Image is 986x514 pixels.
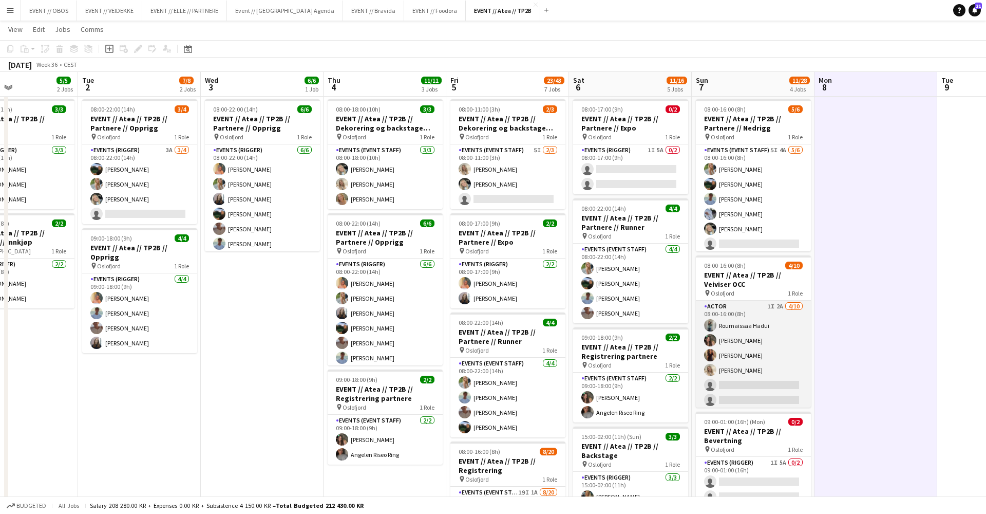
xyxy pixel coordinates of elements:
[940,81,953,93] span: 9
[404,1,466,21] button: EVENT // Foodora
[180,85,196,93] div: 2 Jobs
[328,99,443,209] app-job-card: 08:00-18:00 (10h)3/3EVENT // Atea // TP2B // Dekorering og backstage oppsett Oslofjord1 RoleEvent...
[21,1,77,21] button: EVENT // OBOS
[969,4,981,16] a: 21
[343,133,366,141] span: Oslofjord
[573,442,688,460] h3: EVENT // Atea // TP2B // Backstage
[450,358,565,437] app-card-role: Events (Event Staff)4/408:00-22:00 (14h)[PERSON_NAME][PERSON_NAME][PERSON_NAME][PERSON_NAME]
[543,219,557,227] span: 2/2
[227,1,343,21] button: Event // [GEOGRAPHIC_DATA] Agenda
[573,144,688,194] app-card-role: Events (Rigger)1I5A0/208:00-17:00 (9h)
[572,81,584,93] span: 6
[422,85,441,93] div: 3 Jobs
[581,433,641,440] span: 15:00-02:00 (11h) (Sun)
[276,502,364,509] span: Total Budgeted 212 430.00 KR
[5,500,48,511] button: Budgeted
[90,105,135,113] span: 08:00-22:00 (14h)
[8,60,32,70] div: [DATE]
[420,247,434,255] span: 1 Role
[297,133,312,141] span: 1 Role
[77,23,108,36] a: Comms
[790,85,809,93] div: 4 Jobs
[544,77,564,84] span: 23/43
[696,255,811,408] div: 08:00-16:00 (8h)4/10EVENT // Atea // TP2B // Veiviser OCC Oslofjord1 RoleActor1I2A4/1008:00-16:00...
[694,81,708,93] span: 7
[142,1,227,21] button: EVENT // ELLE // PARTNERE
[81,81,94,93] span: 2
[788,105,803,113] span: 5/6
[51,247,66,255] span: 1 Role
[975,3,982,9] span: 21
[174,133,189,141] span: 1 Role
[420,376,434,383] span: 2/2
[696,99,811,251] div: 08:00-16:00 (8h)5/6EVENT // Atea // TP2B // Partnere // Nedrigg Oslofjord1 RoleEvents (Event Staf...
[666,105,680,113] span: 0/2
[343,403,366,411] span: Oslofjord
[336,376,377,383] span: 09:00-18:00 (9h)
[90,502,364,509] div: Salary 208 280.00 KR + Expenses 0.00 KR + Subsistence 4 150.00 KR =
[175,234,189,242] span: 4/4
[573,213,688,232] h3: EVENT // Atea // TP2B // Partnere // Runner
[788,133,803,141] span: 1 Role
[696,427,811,445] h3: EVENT // Atea // TP2B // Bevertning
[449,81,459,93] span: 5
[297,105,312,113] span: 6/6
[450,313,565,437] div: 08:00-22:00 (14h)4/4EVENT // Atea // TP2B // Partnere // Runner Oslofjord1 RoleEvents (Event Staf...
[696,412,811,507] app-job-card: 09:00-01:00 (16h) (Mon)0/2EVENT // Atea // TP2B // Bevertning Oslofjord1 RoleEvents (Rigger)1I5A0...
[665,461,680,468] span: 1 Role
[51,133,66,141] span: 1 Role
[326,81,340,93] span: 4
[465,475,489,483] span: Oslofjord
[696,144,811,254] app-card-role: Events (Event Staff)5I4A5/608:00-16:00 (8h)[PERSON_NAME][PERSON_NAME][PERSON_NAME][PERSON_NAME][P...
[328,76,340,85] span: Thu
[179,77,194,84] span: 7/8
[57,85,73,93] div: 2 Jobs
[544,85,564,93] div: 7 Jobs
[450,144,565,209] app-card-role: Events (Event Staff)5I2/308:00-11:00 (3h)[PERSON_NAME][PERSON_NAME]
[573,327,688,423] div: 09:00-18:00 (9h)2/2EVENT // Atea // TP2B // Registrering partnere Oslofjord1 RoleEvents (Event St...
[459,105,500,113] span: 08:00-11:00 (3h)
[328,384,443,403] h3: EVENT // Atea // TP2B // Registrering partnere
[420,105,434,113] span: 3/3
[696,301,811,470] app-card-role: Actor1I2A4/1008:00-16:00 (8h)Roumaissaa Hadui[PERSON_NAME][PERSON_NAME][PERSON_NAME]
[82,273,197,353] app-card-role: Events (Rigger)4/409:00-18:00 (9h)[PERSON_NAME][PERSON_NAME][PERSON_NAME][PERSON_NAME]
[82,99,197,224] app-job-card: 08:00-22:00 (14h)3/4EVENT // Atea // TP2B // Partnere // Opprigg Oslofjord1 RoleEvents (Rigger)3A...
[711,446,734,453] span: Oslofjord
[573,244,688,323] app-card-role: Events (Event Staff)4/408:00-22:00 (14h)[PERSON_NAME][PERSON_NAME][PERSON_NAME][PERSON_NAME]
[588,232,612,240] span: Oslofjord
[51,23,74,36] a: Jobs
[573,198,688,323] app-job-card: 08:00-22:00 (14h)4/4EVENT // Atea // TP2B // Partnere // Runner Oslofjord1 RoleEvents (Event Staf...
[174,262,189,270] span: 1 Role
[581,334,623,341] span: 09:00-18:00 (9h)
[305,85,318,93] div: 1 Job
[450,76,459,85] span: Fri
[665,361,680,369] span: 1 Role
[328,144,443,209] app-card-role: Events (Event Staff)3/308:00-18:00 (10h)[PERSON_NAME][PERSON_NAME][PERSON_NAME]
[540,448,557,455] span: 8/20
[97,262,121,270] span: Oslofjord
[450,228,565,247] h3: EVENT // Atea // TP2B // Partnere // Expo
[328,213,443,365] app-job-card: 08:00-22:00 (14h)6/6EVENT // Atea // TP2B // Partnere // Opprigg Oslofjord1 RoleEvents (Rigger)6/...
[328,370,443,465] app-job-card: 09:00-18:00 (9h)2/2EVENT // Atea // TP2B // Registrering partnere Oslofjord1 RoleEvents (Event St...
[90,234,132,242] span: 09:00-18:00 (9h)
[56,502,81,509] span: All jobs
[343,1,404,21] button: EVENT // Bravida
[704,262,746,269] span: 08:00-16:00 (8h)
[588,133,612,141] span: Oslofjord
[205,76,218,85] span: Wed
[8,25,23,34] span: View
[175,105,189,113] span: 3/4
[97,133,121,141] span: Oslofjord
[573,99,688,194] div: 08:00-17:00 (9h)0/2EVENT // Atea // TP2B // Partnere // Expo Oslofjord1 RoleEvents (Rigger)1I5A0/...
[82,228,197,353] div: 09:00-18:00 (9h)4/4EVENT // Atea // TP2B // Opprigg Oslofjord1 RoleEvents (Rigger)4/409:00-18:00 ...
[696,270,811,289] h3: EVENT // Atea // TP2B // Veiviser OCC
[450,99,565,209] app-job-card: 08:00-11:00 (3h)2/3EVENT // Atea // TP2B // Dekorering og backstage oppsett Oslofjord1 RoleEvents...
[64,61,77,68] div: CEST
[81,25,104,34] span: Comms
[588,361,612,369] span: Oslofjord
[420,133,434,141] span: 1 Role
[450,114,565,133] h3: EVENT // Atea // TP2B // Dekorering og backstage oppsett
[450,213,565,308] app-job-card: 08:00-17:00 (9h)2/2EVENT // Atea // TP2B // Partnere // Expo Oslofjord1 RoleEvents (Rigger)2/208:...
